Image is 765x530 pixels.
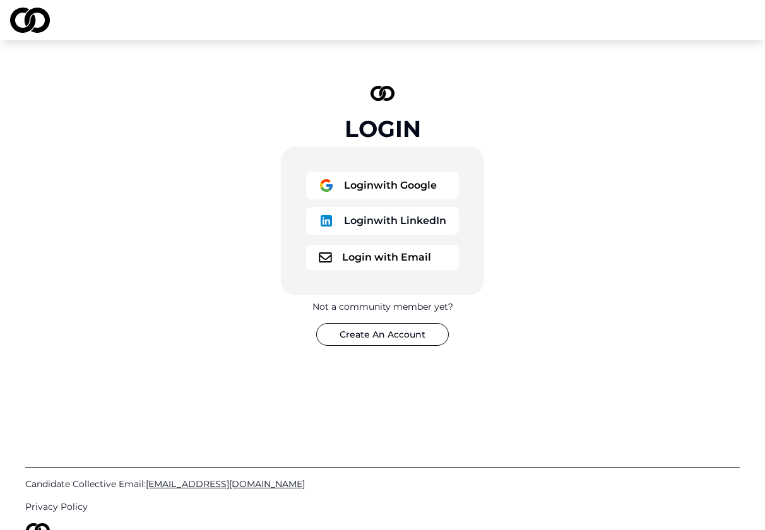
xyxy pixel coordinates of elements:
a: Candidate Collective Email:[EMAIL_ADDRESS][DOMAIN_NAME] [25,478,740,490]
button: logoLogin with Email [306,245,459,270]
img: logo [371,86,394,101]
span: [EMAIL_ADDRESS][DOMAIN_NAME] [146,478,305,490]
img: logo [319,252,332,262]
img: logo [319,213,334,228]
img: logo [10,8,50,33]
img: logo [319,178,334,193]
a: Privacy Policy [25,500,740,513]
button: Create An Account [316,323,449,346]
button: logoLoginwith LinkedIn [306,207,459,235]
button: logoLoginwith Google [306,172,459,199]
div: Login [345,116,421,141]
div: Not a community member yet? [312,300,453,313]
